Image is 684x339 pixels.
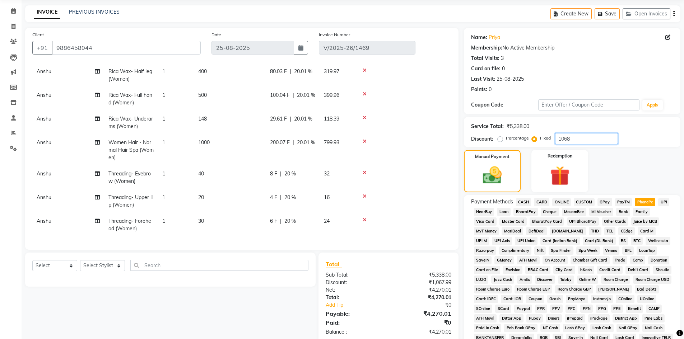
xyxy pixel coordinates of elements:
span: 8 F [270,170,277,178]
span: Paid in Cash [474,324,502,332]
input: Search by Name/Mobile/Email/Code [52,41,201,55]
span: Anshu [37,194,51,201]
span: LoanTap [637,246,657,255]
span: Bank [616,208,630,216]
span: ATH Movil [474,314,497,322]
span: Anshu [37,139,51,146]
span: Rica Wax- Half leg (Women) [108,68,152,82]
a: INVOICE [34,6,60,19]
span: UPI Union [515,237,538,245]
span: Master Card [499,217,527,226]
div: ₹0 [400,301,457,309]
span: NearBuy [474,208,494,216]
span: Shoutlo [653,266,671,274]
span: UPI [658,198,669,206]
span: Instamojo [591,295,613,303]
span: Tabby [558,276,574,284]
span: iPrepaid [565,314,585,322]
label: Manual Payment [475,154,509,160]
span: THD [589,227,601,235]
span: Razorpay [474,246,497,255]
span: Card (DL Bank) [583,237,616,245]
span: MyT Money [474,227,499,235]
span: 1 [162,194,165,201]
span: Room Charge [601,276,630,284]
button: +91 [32,41,52,55]
a: Add Tip [320,301,400,309]
div: Membership: [471,44,502,52]
span: iPackage [588,314,610,322]
div: Card on file: [471,65,501,72]
span: Lash GPay [563,324,587,332]
span: 20.01 % [294,115,312,123]
span: TCL [604,227,616,235]
span: 29.61 F [270,115,287,123]
div: ₹4,270.01 [388,328,457,336]
span: 118.39 [324,116,339,122]
span: Loan [497,208,511,216]
div: Sub Total: [320,271,388,279]
span: Anshu [37,68,51,75]
div: ₹4,270.01 [388,309,457,318]
span: AmEx [517,276,532,284]
div: Net: [320,286,388,294]
span: | [290,115,291,123]
button: Create New [550,8,592,19]
span: Envision [503,266,522,274]
label: Date [211,32,221,38]
span: SaveIN [474,256,492,264]
div: 0 [489,86,492,93]
span: NT Cash [540,324,560,332]
span: LUZO [474,276,489,284]
span: District App [613,314,639,322]
span: Diners [546,314,562,322]
span: MariDeal [502,227,523,235]
span: bKash [578,266,594,274]
div: ₹5,338.00 [388,271,457,279]
div: Balance : [320,328,388,336]
div: Name: [471,34,487,41]
div: 0 [502,65,505,72]
img: _gift.svg [544,164,576,188]
span: BTC [631,237,643,245]
span: CEdge [618,227,635,235]
span: 1 [162,116,165,122]
span: 799.93 [324,139,339,146]
span: Spa Week [576,246,600,255]
span: PPN [580,305,593,313]
span: 6 F [270,217,277,225]
img: _cash.svg [477,164,508,186]
div: No Active Membership [471,44,673,52]
span: | [290,68,291,75]
span: | [293,91,294,99]
span: Trade [613,256,628,264]
div: ₹5,338.00 [507,123,529,130]
span: 80.03 F [270,68,287,75]
span: Women Hair - Normal Hair Spa (Women) [108,139,154,161]
span: PPV [550,305,563,313]
span: UPI BharatPay [567,217,599,226]
span: | [280,217,281,225]
span: PPG [596,305,608,313]
div: Coupon Code [471,101,539,109]
span: 399.96 [324,92,339,98]
label: Redemption [548,153,572,159]
div: Paid: [320,318,388,327]
span: Anshu [37,92,51,98]
span: Debit Card [625,266,650,274]
label: Fixed [540,135,551,141]
span: 200.07 F [270,139,290,146]
div: Discount: [320,279,388,286]
input: Search [130,260,308,271]
span: 4 F [270,194,277,201]
span: UPI Axis [492,237,512,245]
span: Total [326,260,342,268]
span: PhonePe [635,198,655,206]
span: MI Voucher [589,208,614,216]
span: 24 [324,218,330,224]
span: 20 % [284,194,296,201]
span: Threading- Upper lip (Women) [108,194,153,208]
span: 500 [198,92,207,98]
div: ₹1,067.99 [388,279,457,286]
span: 1 [162,68,165,75]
